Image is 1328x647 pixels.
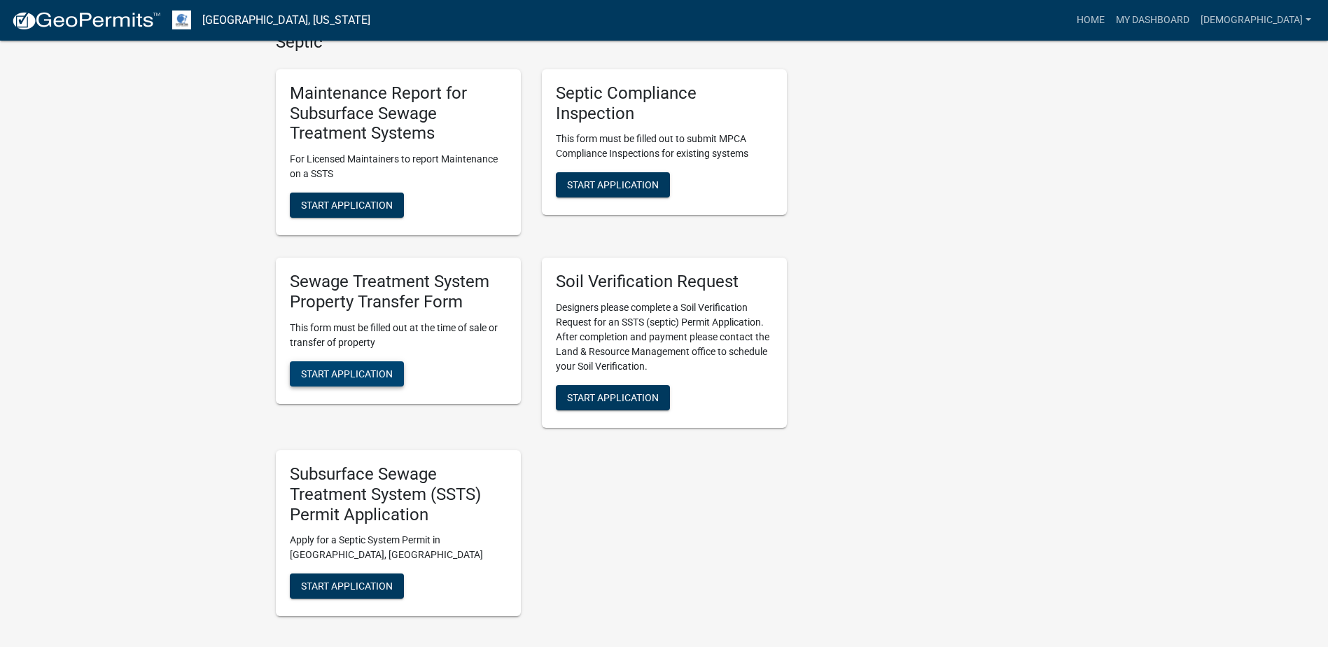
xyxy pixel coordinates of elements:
[290,152,507,181] p: For Licensed Maintainers to report Maintenance on a SSTS
[290,83,507,144] h5: Maintenance Report for Subsurface Sewage Treatment Systems
[172,11,191,29] img: Otter Tail County, Minnesota
[290,573,404,599] button: Start Application
[556,83,773,124] h5: Septic Compliance Inspection
[301,368,393,379] span: Start Application
[290,272,507,312] h5: Sewage Treatment System Property Transfer Form
[1071,7,1110,34] a: Home
[556,300,773,374] p: Designers please complete a Soil Verification Request for an SSTS (septic) Permit Application. Af...
[301,200,393,211] span: Start Application
[567,392,659,403] span: Start Application
[290,321,507,350] p: This form must be filled out at the time of sale or transfer of property
[556,172,670,197] button: Start Application
[290,361,404,387] button: Start Application
[301,580,393,592] span: Start Application
[276,32,787,53] h4: Septic
[556,385,670,410] button: Start Application
[202,8,370,32] a: [GEOGRAPHIC_DATA], [US_STATE]
[556,272,773,292] h5: Soil Verification Request
[290,464,507,524] h5: Subsurface Sewage Treatment System (SSTS) Permit Application
[556,132,773,161] p: This form must be filled out to submit MPCA Compliance Inspections for existing systems
[290,193,404,218] button: Start Application
[1110,7,1195,34] a: My Dashboard
[567,179,659,190] span: Start Application
[290,533,507,562] p: Apply for a Septic System Permit in [GEOGRAPHIC_DATA], [GEOGRAPHIC_DATA]
[1195,7,1317,34] a: [DEMOGRAPHIC_DATA]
